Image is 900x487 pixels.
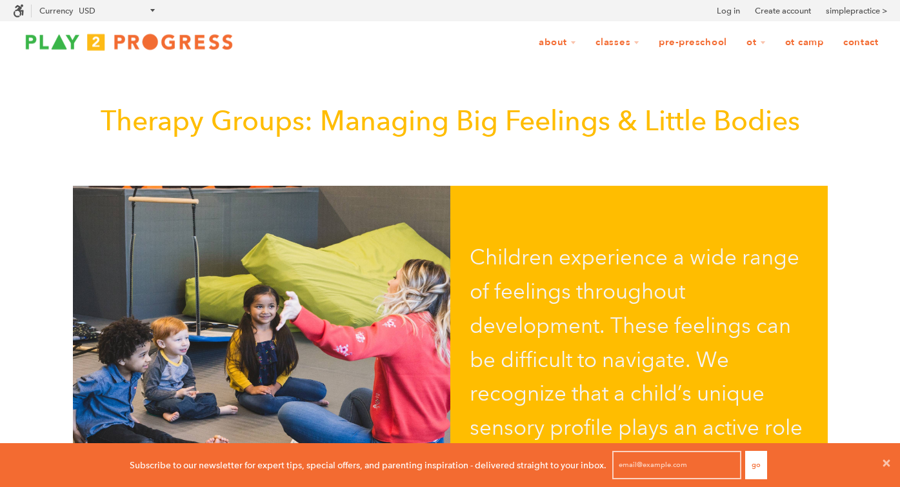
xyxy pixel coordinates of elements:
[717,5,740,17] a: Log in
[650,30,735,55] a: Pre-Preschool
[755,5,811,17] a: Create account
[470,241,805,479] p: Children experience a wide range of feelings throughout development. These feelings can be diffic...
[39,6,73,15] label: Currency
[777,30,832,55] a: OT Camp
[745,451,767,479] button: Go
[612,451,741,479] input: email@example.com
[738,30,774,55] a: OT
[530,30,585,55] a: About
[587,30,648,55] a: Classes
[835,30,887,55] a: Contact
[101,104,800,137] span: Therapy Groups: Managing Big Feelings & Little Bodies
[130,458,606,472] p: Subscribe to our newsletter for expert tips, special offers, and parenting inspiration - delivere...
[13,29,245,55] img: Play2Progress logo
[826,5,887,17] a: simplepractice >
